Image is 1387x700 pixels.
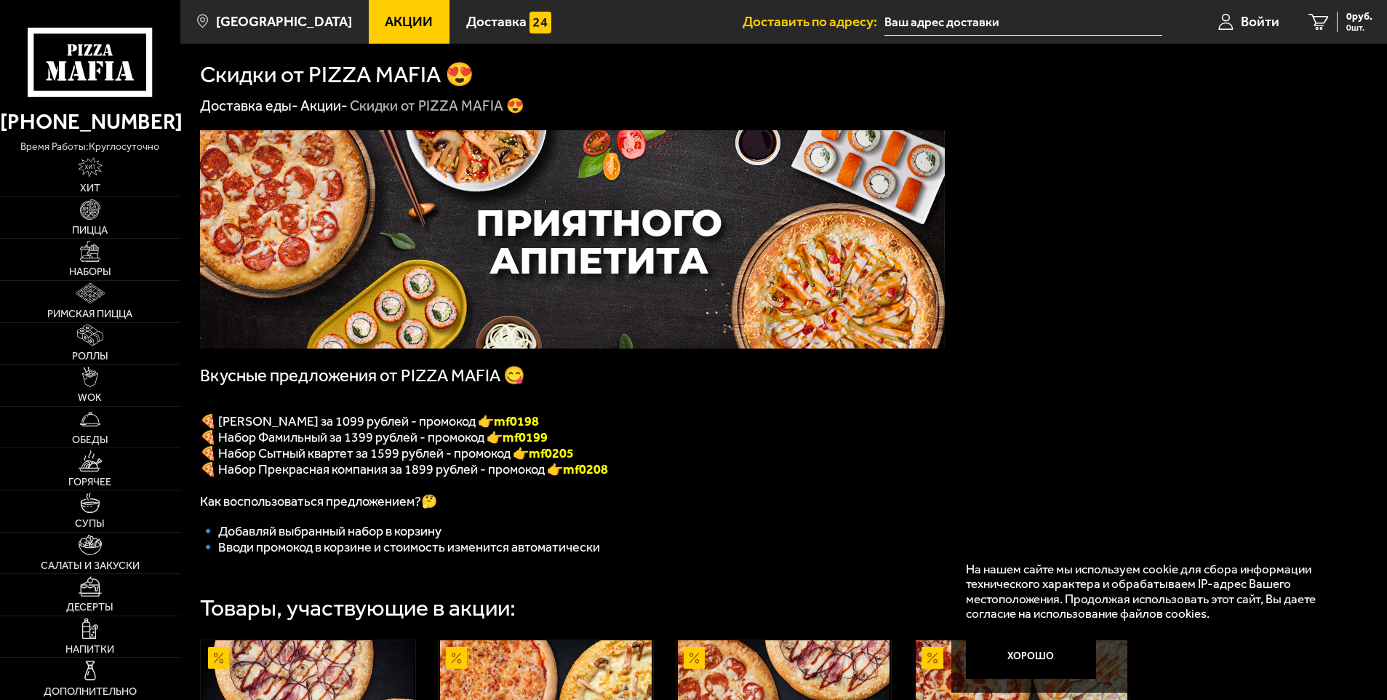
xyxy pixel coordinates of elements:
[966,635,1096,679] button: Хорошо
[200,130,945,349] img: 1024x1024
[563,461,608,477] span: mf0208
[200,413,539,429] span: 🍕 [PERSON_NAME] за 1099 рублей - промокод 👉
[44,687,137,697] span: Дополнительно
[200,63,474,87] h1: Скидки от PIZZA MAFIA 😍
[65,645,114,655] span: Напитки
[216,15,352,28] span: [GEOGRAPHIC_DATA]
[208,647,230,669] img: Акционный
[200,445,574,461] span: 🍕 Набор Сытный квартет за 1599 рублей - промокод 👉
[80,183,100,194] span: Хит
[1346,23,1372,32] span: 0 шт.
[1241,15,1279,28] span: Войти
[466,15,527,28] span: Доставка
[300,97,348,114] a: Акции-
[200,493,437,509] span: Как воспользоваться предложением?🤔
[743,15,884,28] span: Доставить по адресу:
[200,365,525,386] span: Вкусные предложения от PIZZA MAFIA 😋
[446,647,468,669] img: Акционный
[200,597,516,620] div: Товары, участвующие в акции:
[72,351,108,362] span: Роллы
[75,519,105,529] span: Супы
[684,647,706,669] img: Акционный
[200,429,548,445] span: 🍕 Набор Фамильный за 1399 рублей - промокод 👉
[529,445,574,461] b: mf0205
[884,9,1162,36] input: Ваш адрес доставки
[200,523,441,539] span: 🔹 Добавляй выбранный набор в корзину
[68,477,111,488] span: Горячее
[529,12,551,33] img: 15daf4d41897b9f0e9f617042186c801.svg
[494,413,539,429] font: mf0198
[200,539,600,555] span: 🔹 Вводи промокод в корзине и стоимость изменится автоматически
[200,97,298,114] a: Доставка еды-
[41,561,140,571] span: Салаты и закуски
[922,647,943,669] img: Акционный
[69,267,111,277] span: Наборы
[72,435,108,445] span: Обеды
[503,429,548,445] b: mf0199
[385,15,433,28] span: Акции
[66,602,113,613] span: Десерты
[966,562,1344,621] p: На нашем сайте мы используем cookie для сбора информации технического характера и обрабатываем IP...
[200,461,563,477] span: 🍕 Набор Прекрасная компания за 1899 рублей - промокод 👉
[78,393,102,403] span: WOK
[72,226,108,236] span: Пицца
[350,97,524,116] div: Скидки от PIZZA MAFIA 😍
[1346,12,1372,22] span: 0 руб.
[47,309,132,319] span: Римская пицца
